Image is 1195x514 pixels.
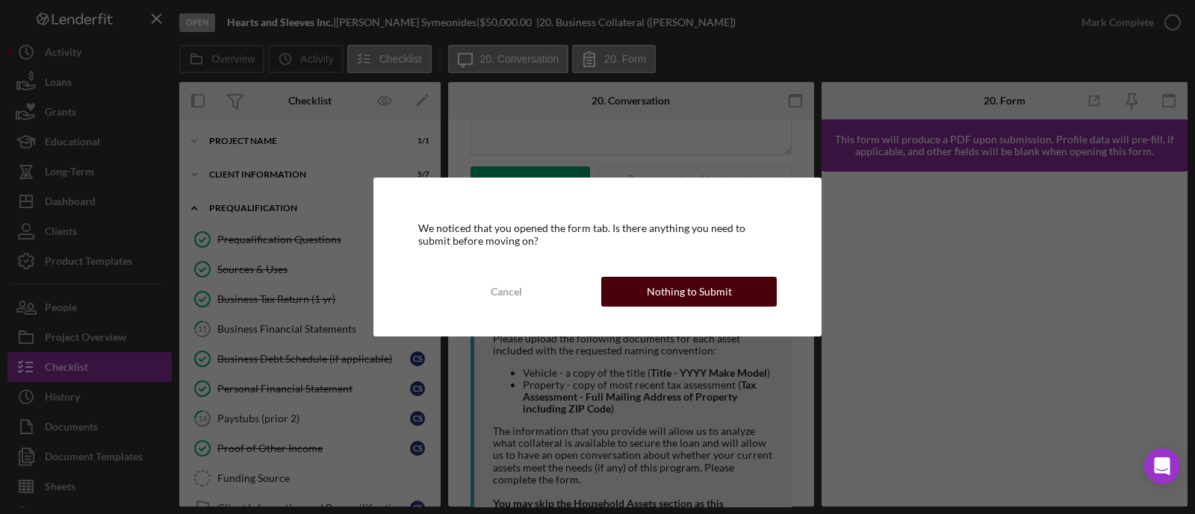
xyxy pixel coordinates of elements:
[418,277,594,307] button: Cancel
[418,222,777,246] div: We noticed that you opened the form tab. Is there anything you need to submit before moving on?
[491,277,522,307] div: Cancel
[647,277,732,307] div: Nothing to Submit
[1144,448,1180,484] div: Open Intercom Messenger
[601,277,777,307] button: Nothing to Submit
